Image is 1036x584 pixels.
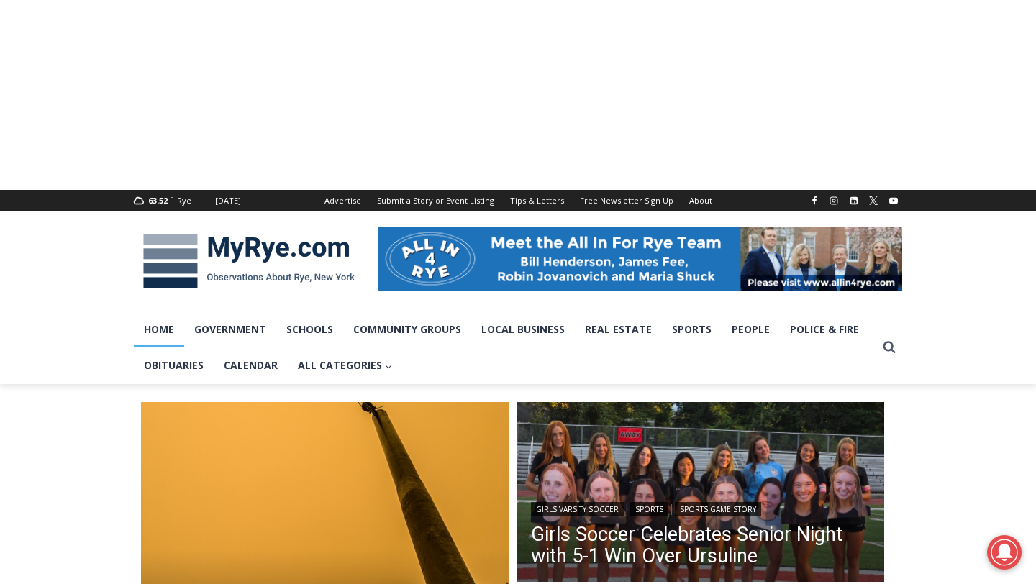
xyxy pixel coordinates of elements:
[148,195,168,206] span: 63.52
[170,193,173,201] span: F
[317,190,369,211] a: Advertise
[288,347,402,383] a: All Categories
[276,311,343,347] a: Schools
[780,311,869,347] a: Police & Fire
[630,502,668,516] a: Sports
[825,192,842,209] a: Instagram
[378,227,902,291] img: All in for Rye
[214,347,288,383] a: Calendar
[134,311,184,347] a: Home
[215,194,241,207] div: [DATE]
[662,311,722,347] a: Sports
[876,334,902,360] button: View Search Form
[134,311,876,384] nav: Primary Navigation
[134,347,214,383] a: Obituaries
[134,224,364,298] img: MyRye.com
[806,192,823,209] a: Facebook
[184,311,276,347] a: Government
[317,190,720,211] nav: Secondary Navigation
[531,524,871,567] a: Girls Soccer Celebrates Senior Night with 5-1 Win Over Ursuline
[531,499,871,516] div: | |
[369,190,502,211] a: Submit a Story or Event Listing
[343,311,471,347] a: Community Groups
[865,192,882,209] a: X
[845,192,863,209] a: Linkedin
[885,192,902,209] a: YouTube
[177,194,191,207] div: Rye
[298,357,392,373] span: All Categories
[722,311,780,347] a: People
[471,311,575,347] a: Local Business
[502,190,572,211] a: Tips & Letters
[675,502,761,516] a: Sports Game Story
[531,502,624,516] a: Girls Varsity Soccer
[572,190,681,211] a: Free Newsletter Sign Up
[681,190,720,211] a: About
[575,311,662,347] a: Real Estate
